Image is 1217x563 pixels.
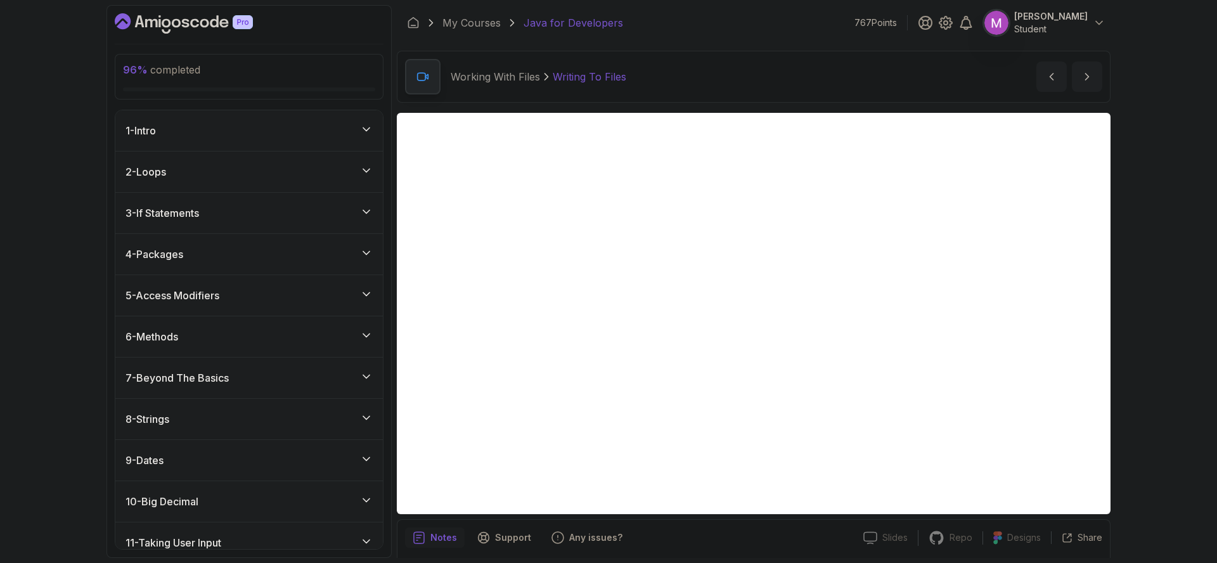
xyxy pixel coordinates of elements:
[442,15,501,30] a: My Courses
[544,527,630,548] button: Feedback button
[524,15,623,30] p: Java for Developers
[854,16,897,29] p: 767 Points
[407,16,420,29] a: Dashboard
[984,10,1105,36] button: user profile image[PERSON_NAME]Student
[405,527,465,548] button: notes button
[115,522,383,563] button: 11-Taking User Input
[123,63,200,76] span: completed
[569,531,622,544] p: Any issues?
[1036,61,1067,92] button: previous content
[115,110,383,151] button: 1-Intro
[115,152,383,192] button: 2-Loops
[115,440,383,481] button: 9-Dates
[115,193,383,233] button: 3-If Statements
[1014,10,1088,23] p: [PERSON_NAME]
[1007,531,1041,544] p: Designs
[115,399,383,439] button: 8-Strings
[126,535,221,550] h3: 11 - Taking User Input
[115,316,383,357] button: 6-Methods
[397,113,1111,514] iframe: 2 - Writing To Files
[123,63,148,76] span: 96 %
[115,275,383,316] button: 5-Access Modifiers
[882,531,908,544] p: Slides
[126,494,198,509] h3: 10 - Big Decimal
[115,13,282,34] a: Dashboard
[126,329,178,344] h3: 6 - Methods
[1078,531,1102,544] p: Share
[115,481,383,522] button: 10-Big Decimal
[126,288,219,303] h3: 5 - Access Modifiers
[495,531,531,544] p: Support
[1051,531,1102,544] button: Share
[950,531,972,544] p: Repo
[470,527,539,548] button: Support button
[1072,61,1102,92] button: next content
[115,234,383,275] button: 4-Packages
[126,411,169,427] h3: 8 - Strings
[126,247,183,262] h3: 4 - Packages
[553,69,626,84] p: Writing To Files
[126,453,164,468] h3: 9 - Dates
[984,11,1008,35] img: user profile image
[430,531,457,544] p: Notes
[126,205,199,221] h3: 3 - If Statements
[126,370,229,385] h3: 7 - Beyond The Basics
[126,123,156,138] h3: 1 - Intro
[451,69,540,84] p: Working With Files
[115,358,383,398] button: 7-Beyond The Basics
[126,164,166,179] h3: 2 - Loops
[1014,23,1088,36] p: Student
